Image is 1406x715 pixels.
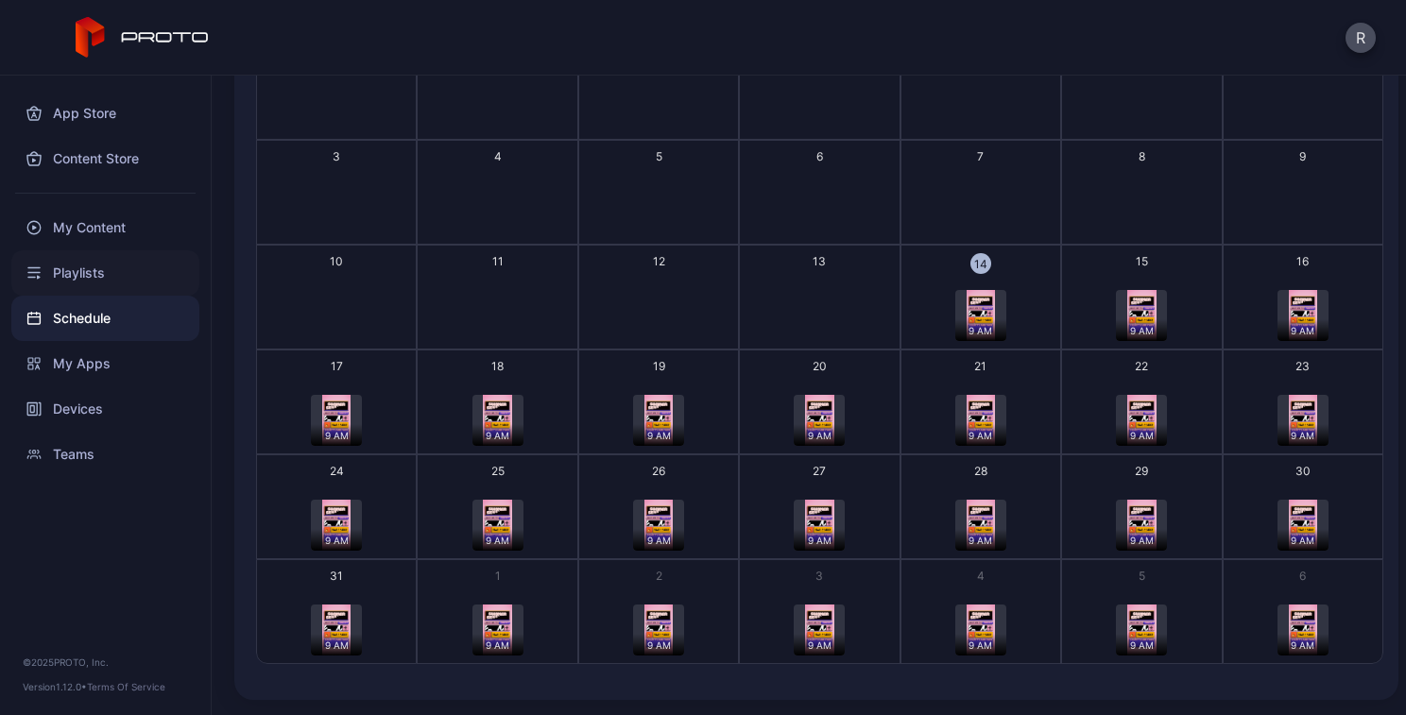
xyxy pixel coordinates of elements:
button: 49 AM [900,559,1061,664]
button: 59 AM [1061,559,1222,664]
button: 39 AM [739,559,900,664]
button: 219 AM [900,349,1061,454]
div: 9 AM [794,424,845,446]
div: 3 [815,568,823,584]
div: 9 [1299,148,1306,164]
div: 1 [495,568,501,584]
div: 9 AM [1277,319,1329,341]
div: 9 AM [633,634,684,655]
button: 4 [417,140,577,245]
div: 20 [813,358,827,374]
div: 31 [330,568,343,584]
div: 5 [656,148,662,164]
button: 299 AM [1061,454,1222,559]
div: 10 [330,253,343,269]
button: 11 [417,245,577,349]
a: Devices [11,386,199,432]
div: 9 AM [1116,529,1167,551]
div: 27 [813,463,826,479]
div: 4 [494,148,502,164]
div: 9 AM [472,424,523,446]
div: 9 AM [1116,634,1167,655]
a: My Apps [11,341,199,386]
a: App Store [11,91,199,136]
div: 9 AM [311,529,362,551]
div: 13 [813,253,826,269]
button: 13 [739,245,900,349]
button: 239 AM [1223,349,1383,454]
button: 10 [256,245,417,349]
button: 209 AM [739,349,900,454]
div: 17 [331,358,343,374]
div: 9 AM [955,634,1006,655]
div: 9 AM [1277,424,1329,446]
div: 9 AM [472,529,523,551]
div: 6 [1299,568,1306,584]
a: Terms Of Service [87,681,165,692]
div: 9 AM [794,529,845,551]
div: 9 AM [472,634,523,655]
div: 2 [656,568,662,584]
div: 9 AM [311,424,362,446]
button: 159 AM [1061,245,1222,349]
a: Schedule [11,296,199,341]
div: 15 [1136,253,1148,269]
div: 9 AM [794,634,845,655]
span: Version 1.12.0 • [23,681,87,692]
div: 22 [1135,358,1148,374]
div: 26 [652,463,665,479]
button: 29 AM [578,559,739,664]
div: 5 [1139,568,1145,584]
button: 309 AM [1223,454,1383,559]
div: 9 AM [1277,529,1329,551]
button: 199 AM [578,349,739,454]
div: 3 [333,148,340,164]
button: 12 [578,245,739,349]
div: 19 [653,358,665,374]
div: 9 AM [1277,634,1329,655]
div: 25 [491,463,505,479]
a: My Content [11,205,199,250]
button: 9 [1223,140,1383,245]
button: R [1346,23,1376,53]
div: 30 [1295,463,1311,479]
button: 8 [1061,140,1222,245]
div: 23 [1295,358,1310,374]
button: 319 AM [256,559,417,664]
button: 5 [578,140,739,245]
div: 9 AM [633,529,684,551]
button: 169 AM [1223,245,1383,349]
div: 4 [977,568,985,584]
div: 9 AM [955,424,1006,446]
div: 24 [330,463,344,479]
div: 14 [970,253,991,274]
div: 9 AM [955,319,1006,341]
div: 16 [1296,253,1309,269]
button: 259 AM [417,454,577,559]
a: Content Store [11,136,199,181]
button: 149 AM [900,245,1061,349]
div: © 2025 PROTO, Inc. [23,655,188,670]
button: 179 AM [256,349,417,454]
div: 8 [1139,148,1145,164]
div: 9 AM [311,634,362,655]
div: 11 [492,253,504,269]
a: Teams [11,432,199,477]
button: 249 AM [256,454,417,559]
button: 3 [256,140,417,245]
div: 6 [816,148,823,164]
button: 19 AM [417,559,577,664]
div: 9 AM [1116,424,1167,446]
button: 6 [739,140,900,245]
a: Playlists [11,250,199,296]
div: 7 [977,148,984,164]
button: 279 AM [739,454,900,559]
